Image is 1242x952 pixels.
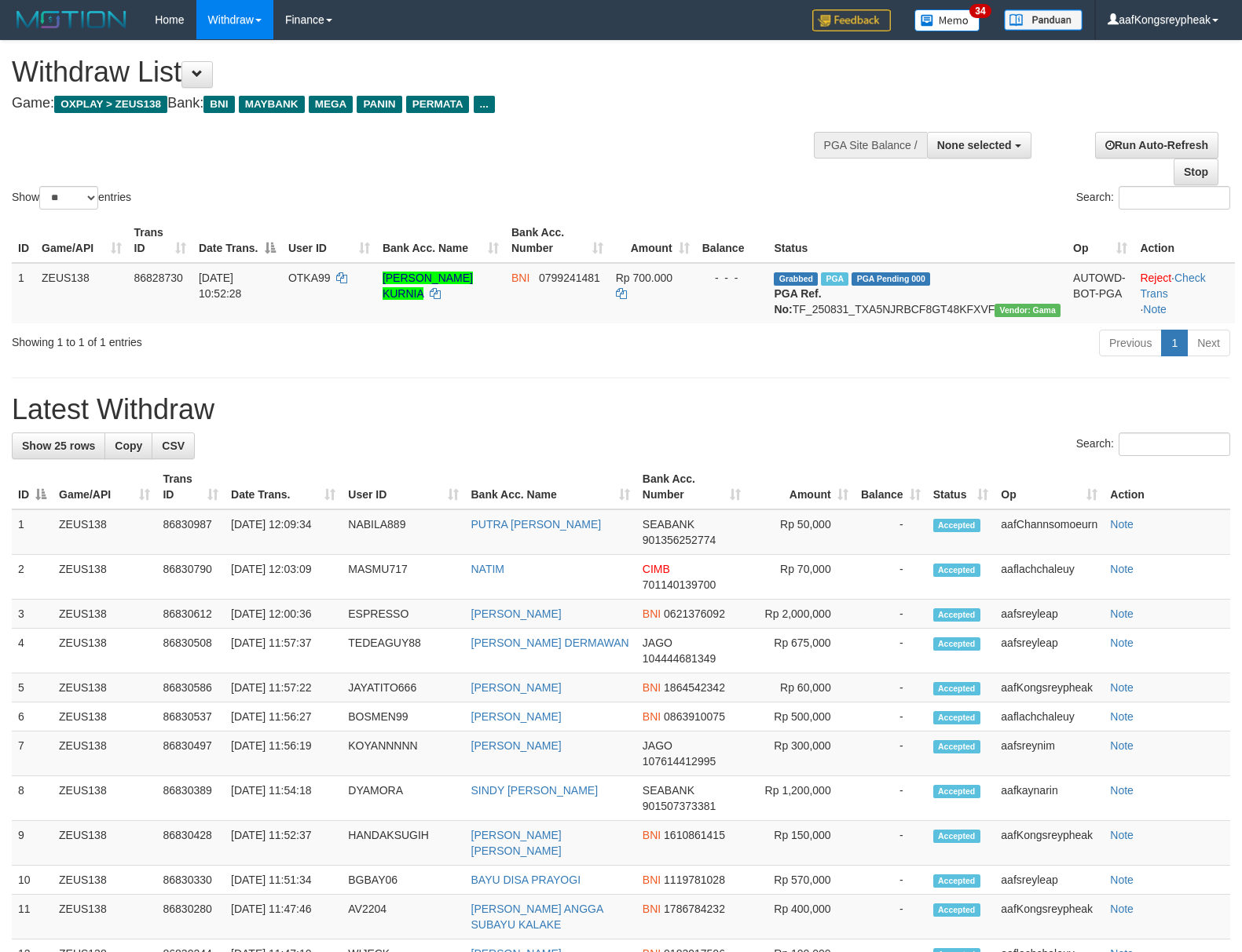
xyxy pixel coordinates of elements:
[664,874,725,886] span: Copy 1119781028 to clipboard
[156,866,225,895] td: 86830330
[855,509,927,555] td: -
[610,218,696,263] th: Amount: activate to sort column ascending
[12,600,53,629] td: 3
[203,96,234,113] span: BNI
[747,555,855,600] td: Rp 70,000
[933,903,980,917] span: Accepted
[855,731,927,776] td: -
[53,600,156,629] td: ZEUS138
[199,272,242,300] span: [DATE] 10:52:28
[12,895,53,939] td: 11
[39,186,98,210] select: Showentries
[53,776,156,821] td: ZEUS138
[747,509,855,555] td: Rp 50,000
[225,509,342,555] td: [DATE] 12:09:34
[471,681,562,694] a: [PERSON_NAME]
[1119,432,1230,456] input: Search:
[995,600,1104,629] td: aafsreyleap
[12,186,131,210] label: Show entries
[1110,710,1134,723] a: Note
[747,866,855,895] td: Rp 570,000
[1187,330,1230,356] a: Next
[643,636,672,649] span: JAGO
[643,681,661,694] span: BNI
[128,218,192,263] th: Trans ID: activate to sort column ascending
[383,272,473,300] a: [PERSON_NAME] KURNIA
[12,555,53,600] td: 2
[12,96,812,111] h4: Game: Bank:
[995,555,1104,600] td: aaflachchaleuy
[1110,636,1134,649] a: Note
[474,96,495,113] span: ...
[1134,263,1235,323] td: · ·
[643,784,694,797] span: SEABANK
[471,563,505,575] a: NATIM
[747,673,855,702] td: Rp 60,000
[643,710,661,723] span: BNI
[12,394,1230,425] h1: Latest Withdraw
[12,509,53,555] td: 1
[12,673,53,702] td: 5
[12,821,53,866] td: 9
[855,629,927,673] td: -
[342,821,464,866] td: HANDAKSUGIH
[1110,681,1134,694] a: Note
[1076,432,1230,456] label: Search:
[162,440,185,452] span: CSV
[1140,272,1171,284] a: Reject
[664,607,725,620] span: Copy 0621376092 to clipboard
[282,218,376,263] th: User ID: activate to sort column ascending
[342,731,464,776] td: KOYANNNNN
[53,731,156,776] td: ZEUS138
[1067,263,1134,323] td: AUTOWD-BOT-PGA
[852,272,930,286] span: PGA Pending
[225,776,342,821] td: [DATE] 11:54:18
[855,555,927,600] td: -
[288,272,331,284] span: OTKA99
[35,263,128,323] td: ZEUS138
[821,272,848,286] span: Marked by aafsreyleap
[1104,465,1230,509] th: Action
[747,776,855,821] td: Rp 1,200,000
[933,637,980,651] span: Accepted
[933,711,980,724] span: Accepted
[342,866,464,895] td: BGBAY06
[12,8,131,31] img: MOTION_logo.png
[12,465,53,509] th: ID: activate to sort column descending
[643,739,672,752] span: JAGO
[1174,159,1218,185] a: Stop
[156,776,225,821] td: 86830389
[995,304,1061,317] span: Vendor URL: https://trx31.1velocity.biz
[156,600,225,629] td: 86830612
[855,673,927,702] td: -
[471,710,562,723] a: [PERSON_NAME]
[696,218,768,263] th: Balance
[342,702,464,731] td: BOSMEN99
[471,607,562,620] a: [PERSON_NAME]
[643,578,716,591] span: Copy 701140139700 to clipboard
[995,465,1104,509] th: Op: activate to sort column ascending
[357,96,401,113] span: PANIN
[471,903,603,931] a: [PERSON_NAME] ANGGA SUBAYU KALAKE
[1110,563,1134,575] a: Note
[35,218,128,263] th: Game/API: activate to sort column ascending
[471,636,629,649] a: [PERSON_NAME] DERMAWAN
[53,629,156,673] td: ZEUS138
[1004,9,1083,31] img: panduan.png
[12,328,506,350] div: Showing 1 to 1 of 1 entries
[643,534,716,546] span: Copy 901356252774 to clipboard
[471,739,562,752] a: [PERSON_NAME]
[53,465,156,509] th: Game/API: activate to sort column ascending
[995,895,1104,939] td: aafKongsreypheak
[471,874,581,886] a: BAYU DISA PRAYOGI
[225,555,342,600] td: [DATE] 12:03:09
[1134,218,1235,263] th: Action
[643,903,661,915] span: BNI
[342,776,464,821] td: DYAMORA
[225,895,342,939] td: [DATE] 11:47:46
[309,96,354,113] span: MEGA
[937,139,1012,151] span: None selected
[225,673,342,702] td: [DATE] 11:57:22
[636,465,747,509] th: Bank Acc. Number: activate to sort column ascending
[54,96,167,113] span: OXPLAY > ZEUS138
